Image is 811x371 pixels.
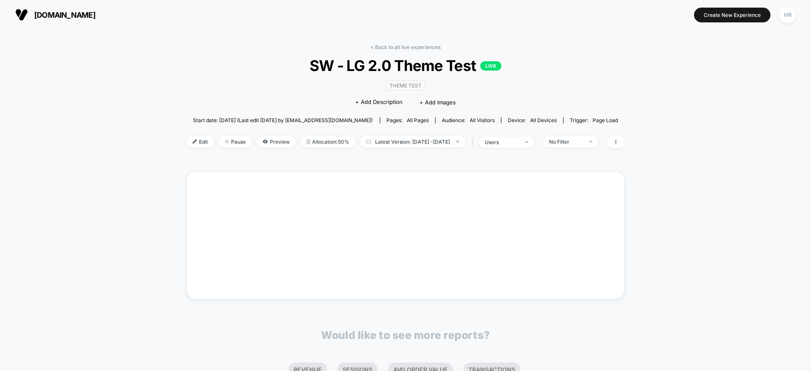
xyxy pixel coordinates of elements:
[470,136,479,148] span: |
[386,81,425,90] span: Theme Test
[366,139,371,144] img: calendar
[456,141,459,142] img: end
[470,117,495,123] span: All Visitors
[360,136,465,147] span: Latest Version: [DATE] - [DATE]
[307,139,310,144] img: rebalance
[208,57,603,74] span: SW - LG 2.0 Theme Test
[530,117,557,123] span: all devices
[193,117,373,123] span: Start date: [DATE] (Last edit [DATE] by [EMAIL_ADDRESS][DOMAIN_NAME])
[589,141,592,142] img: end
[694,8,770,22] button: Create New Experience
[370,44,441,50] a: < Back to all live experiences
[525,141,528,143] img: end
[407,117,429,123] span: all pages
[779,7,796,23] div: HR
[501,117,563,123] span: Device:
[193,139,197,144] img: edit
[13,8,98,22] button: [DOMAIN_NAME]
[300,136,356,147] span: Allocation: 50%
[570,117,618,123] div: Trigger:
[355,98,403,106] span: + Add Description
[485,139,519,145] div: users
[442,117,495,123] div: Audience:
[186,136,214,147] span: Edit
[321,329,490,341] p: Would like to see more reports?
[256,136,296,147] span: Preview
[549,139,583,145] div: No Filter
[419,99,456,106] span: + Add Images
[225,139,229,144] img: end
[34,11,95,19] span: [DOMAIN_NAME]
[218,136,252,147] span: Pause
[386,117,429,123] div: Pages:
[480,61,501,71] p: LIVE
[777,6,798,24] button: HR
[15,8,28,21] img: Visually logo
[593,117,618,123] span: Page Load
